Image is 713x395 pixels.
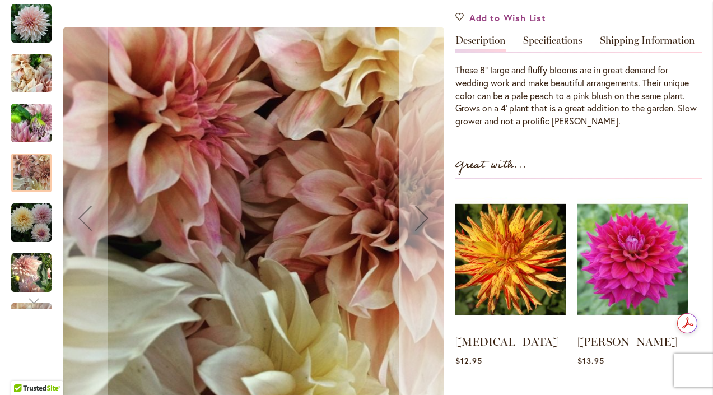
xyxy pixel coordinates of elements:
[577,335,677,348] a: [PERSON_NAME]
[11,142,63,192] div: Café Au Lait
[600,35,695,52] a: Shipping Information
[11,242,63,292] div: Café Au Lait
[11,92,63,142] div: Café Au Lait
[11,192,63,242] div: Café Au Lait
[455,11,546,24] a: Add to Wish List
[11,202,52,243] img: Café Au Lait
[455,35,702,128] div: Detailed Product Info
[455,355,482,366] span: $12.95
[455,335,559,348] a: [MEDICAL_DATA]
[11,43,63,92] div: Café Au Lait
[455,35,506,52] a: Description
[577,190,688,329] img: CHLOE JANAE
[455,190,566,329] img: POPPERS
[11,292,63,342] div: Café Au Lait
[455,64,702,128] div: These 8" large and fluffy blooms are in great demand for wedding work and make beautiful arrangem...
[11,46,52,100] img: Café Au Lait
[469,11,546,24] span: Add to Wish List
[8,355,40,387] iframe: Launch Accessibility Center
[11,3,52,43] img: Café Au Lait
[11,292,52,309] div: Next
[11,96,52,150] img: Café Au Lait
[11,252,52,293] img: Café Au Lait
[455,156,527,174] strong: Great with...
[523,35,582,52] a: Specifications
[577,355,604,366] span: $13.95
